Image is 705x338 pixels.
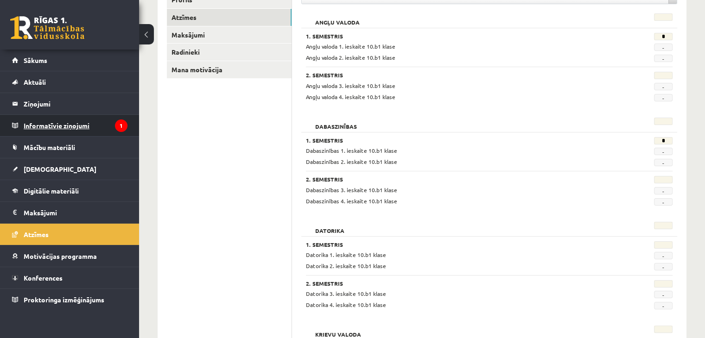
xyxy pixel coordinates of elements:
[654,94,673,101] span: -
[654,302,673,309] span: -
[24,252,97,260] span: Motivācijas programma
[654,252,673,259] span: -
[167,9,292,26] a: Atzīmes
[24,115,127,136] legend: Informatīvie ziņojumi
[306,118,366,127] h2: Dabaszinības
[12,267,127,288] a: Konferences
[306,43,395,50] span: Angļu valoda 1. ieskaite 10.b1 klase
[167,26,292,44] a: Maksājumi
[12,202,127,223] a: Maksājumi
[654,263,673,270] span: -
[167,61,292,78] a: Mana motivācija
[306,262,386,269] span: Datorika 2. ieskaite 10.b1 klase
[306,82,395,89] span: Angļu valoda 3. ieskaite 10.b1 klase
[306,147,397,154] span: Dabaszinības 1. ieskaite 10.b1 klase
[654,148,673,155] span: -
[654,44,673,51] span: -
[12,289,127,310] a: Proktoringa izmēģinājums
[306,54,395,61] span: Angļu valoda 2. ieskaite 10.b1 klase
[306,301,386,308] span: Datorika 4. ieskaite 10.b1 klase
[12,224,127,245] a: Atzīmes
[24,187,79,195] span: Digitālie materiāli
[306,158,397,165] span: Dabaszinības 2. ieskaite 10.b1 klase
[306,72,609,78] h3: 2. Semestris
[654,83,673,90] span: -
[12,158,127,180] a: [DEMOGRAPHIC_DATA]
[306,222,354,231] h2: Datorika
[24,56,47,64] span: Sākums
[12,50,127,71] a: Sākums
[654,198,673,206] span: -
[24,78,46,86] span: Aktuāli
[306,137,609,144] h3: 1. Semestris
[24,274,63,282] span: Konferences
[654,291,673,298] span: -
[10,16,84,39] a: Rīgas 1. Tālmācības vidusskola
[306,93,395,100] span: Angļu valoda 4. ieskaite 10.b1 klase
[115,119,127,132] i: 1
[306,33,609,39] h3: 1. Semestris
[12,180,127,201] a: Digitālie materiāli
[12,93,127,114] a: Ziņojumi
[654,187,673,194] span: -
[306,325,370,335] h2: Krievu valoda
[24,143,75,151] span: Mācību materiāli
[306,176,609,182] h3: 2. Semestris
[24,295,104,304] span: Proktoringa izmēģinājums
[12,115,127,136] a: Informatīvie ziņojumi1
[12,245,127,267] a: Motivācijas programma
[654,55,673,62] span: -
[24,93,127,114] legend: Ziņojumi
[306,280,609,287] h3: 2. Semestris
[24,230,49,238] span: Atzīmes
[306,290,386,297] span: Datorika 3. ieskaite 10.b1 klase
[306,241,609,248] h3: 1. Semestris
[24,165,96,173] span: [DEMOGRAPHIC_DATA]
[24,202,127,223] legend: Maksājumi
[167,44,292,61] a: Radinieki
[306,197,397,205] span: Dabaszinības 4. ieskaite 10.b1 klase
[12,71,127,93] a: Aktuāli
[306,186,397,194] span: Dabaszinības 3. ieskaite 10.b1 klase
[12,137,127,158] a: Mācību materiāli
[306,251,386,258] span: Datorika 1. ieskaite 10.b1 klase
[654,159,673,166] span: -
[306,13,369,23] h2: Angļu valoda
